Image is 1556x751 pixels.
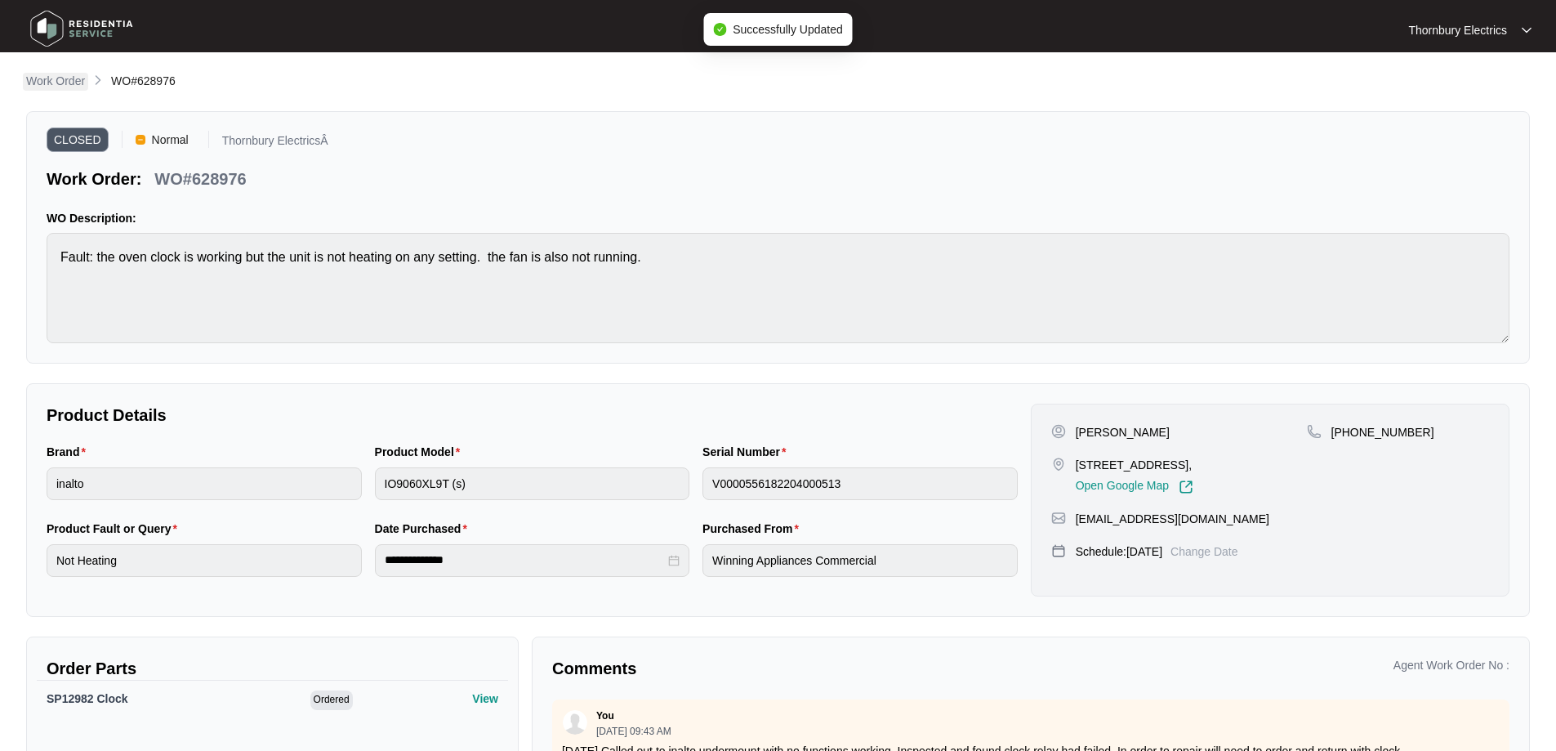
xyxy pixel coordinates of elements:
label: Date Purchased [375,521,474,537]
p: View [472,691,498,707]
input: Brand [47,467,362,500]
img: Link-External [1179,480,1193,494]
p: Change Date [1170,543,1238,560]
p: Schedule: [DATE] [1076,543,1162,560]
p: [PERSON_NAME] [1076,424,1170,440]
input: Product Model [375,467,690,500]
p: [STREET_ADDRESS], [1076,457,1193,473]
label: Purchased From [702,521,805,537]
textarea: Fault: the oven clock is working but the unit is not heating on any setting. the fan is also not ... [47,233,1509,343]
img: user.svg [563,710,587,735]
img: chevron-right [91,74,105,87]
span: Successfully Updated [733,23,843,36]
img: map-pin [1051,543,1066,558]
p: Order Parts [47,657,498,680]
input: Product Fault or Query [47,544,362,577]
p: Thornbury Electrics [1408,22,1507,38]
p: You [596,709,614,722]
span: CLOSED [47,127,109,152]
p: [DATE] 09:43 AM [596,726,671,736]
span: Ordered [310,691,353,710]
label: Product Fault or Query [47,521,184,537]
p: Work Order: [47,168,141,190]
input: Serial Number [702,467,1018,500]
a: Open Google Map [1076,480,1193,494]
span: Normal [145,127,195,152]
p: WO#628976 [154,168,246,190]
span: check-circle [713,23,726,36]
input: Date Purchased [385,552,666,569]
p: Work Order [26,73,85,89]
span: WO#628976 [111,74,176,87]
input: Purchased From [702,544,1018,577]
img: map-pin [1051,511,1066,525]
label: Serial Number [702,444,792,460]
a: Work Order [23,73,88,91]
img: user-pin [1051,424,1066,439]
img: map-pin [1051,457,1066,472]
label: Product Model [375,444,467,460]
p: [PHONE_NUMBER] [1331,424,1434,440]
p: Product Details [47,404,1018,427]
img: Vercel Logo [136,135,145,145]
p: Comments [552,657,1019,680]
p: Thornbury ElectricsÂ [222,135,328,152]
p: Agent Work Order No : [1393,657,1509,673]
img: residentia service logo [25,4,139,53]
img: dropdown arrow [1522,26,1531,34]
img: map-pin [1307,424,1322,439]
span: SP12982 Clock [47,692,128,705]
p: WO Description: [47,210,1509,226]
p: [EMAIL_ADDRESS][DOMAIN_NAME] [1076,511,1269,527]
label: Brand [47,444,92,460]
